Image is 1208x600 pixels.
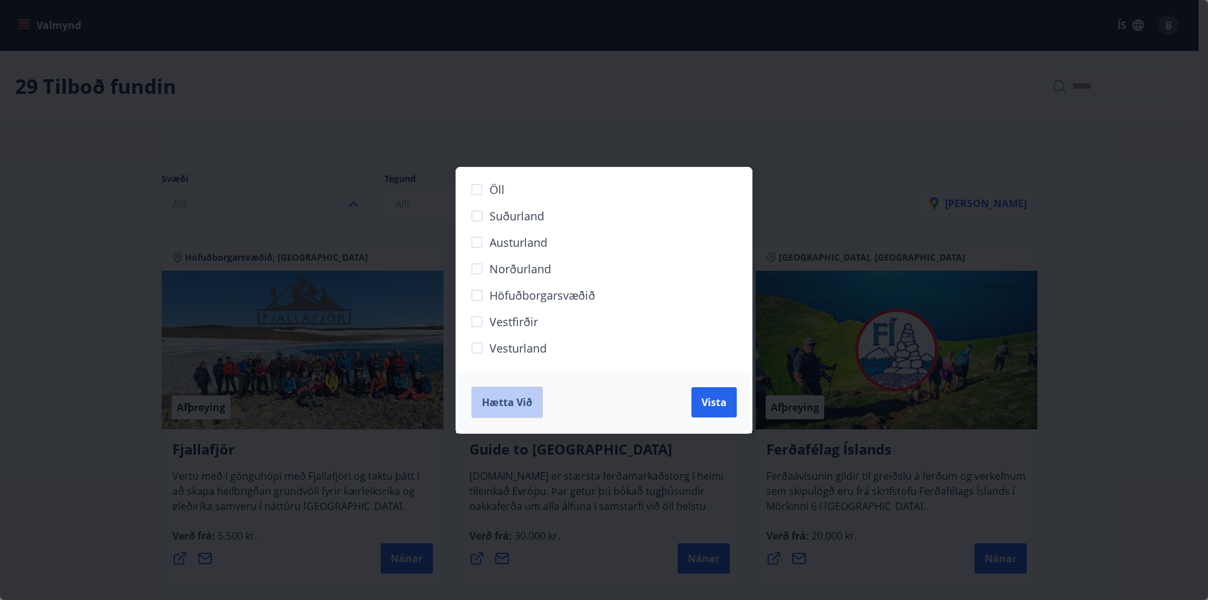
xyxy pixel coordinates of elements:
span: Öll [489,181,505,198]
button: Hætta við [471,387,543,418]
span: Vesturland [489,340,547,356]
span: Suðurland [489,208,544,224]
span: Vestfirðir [489,314,538,330]
span: Austurland [489,234,547,251]
button: Vista [691,387,737,417]
span: Vista [702,395,727,409]
span: Hætta við [482,395,532,409]
span: Höfuðborgarsvæðið [489,287,595,303]
span: Norðurland [489,261,551,277]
